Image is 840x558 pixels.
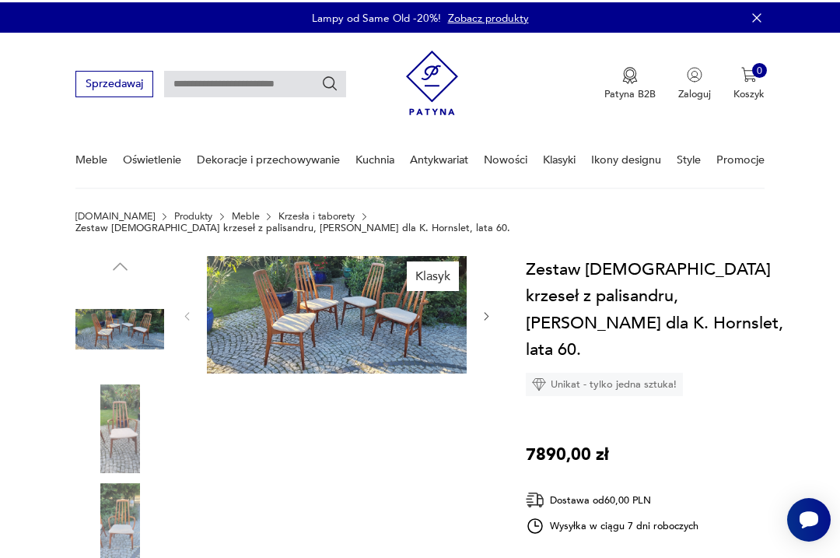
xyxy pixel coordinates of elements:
a: Meble [75,131,107,184]
div: Wysyłka w ciągu 7 dni roboczych [526,514,698,533]
a: Produkty [174,209,212,219]
img: Ikona diamentu [532,375,546,389]
a: Style [677,131,701,184]
img: Zdjęcie produktu Zestaw duńskich krzeseł z palisandru, Niels Koefoed dla K. Hornslet, lata 60. [75,283,164,371]
img: Zdjęcie produktu Zestaw duńskich krzeseł z palisandru, Niels Koefoed dla K. Hornslet, lata 60. [75,382,164,471]
a: Klasyki [543,131,576,184]
button: 0Koszyk [733,65,765,99]
p: 7890,00 zł [526,439,609,465]
a: Nowości [484,131,527,184]
a: Dekoracje i przechowywanie [197,131,340,184]
a: Meble [232,209,260,219]
div: 0 [752,61,768,76]
a: Ikona medaluPatyna B2B [604,65,656,99]
a: Zobacz produkty [448,9,529,23]
a: Kuchnia [355,131,394,184]
a: Antykwariat [410,131,468,184]
img: Zdjęcie produktu Zestaw duńskich krzeseł z palisandru, Niels Koefoed dla K. Hornslet, lata 60. [207,254,467,370]
img: Ikona dostawy [526,488,544,507]
a: Promocje [716,131,765,184]
a: Oświetlenie [123,131,181,184]
a: Krzesła i taborety [278,209,355,219]
img: Ikona medalu [622,65,638,82]
p: Koszyk [733,85,765,99]
a: Sprzedawaj [75,78,152,87]
iframe: Smartsupp widget button [787,496,831,539]
img: Patyna - sklep z meblami i dekoracjami vintage [406,43,458,118]
div: Dostawa od 60,00 PLN [526,488,698,507]
a: Ikony designu [591,131,661,184]
div: Unikat - tylko jedna sztuka! [526,370,683,394]
button: Zaloguj [678,65,711,99]
img: Ikona koszyka [741,65,757,80]
p: Patyna B2B [604,85,656,99]
button: Szukaj [321,73,338,90]
p: Lampy od Same Old -20%! [312,9,441,23]
p: Zestaw [DEMOGRAPHIC_DATA] krzeseł z palisandru, [PERSON_NAME] dla K. Hornslet, lata 60. [75,220,510,231]
h1: Zestaw [DEMOGRAPHIC_DATA] krzeseł z palisandru, [PERSON_NAME] dla K. Hornslet, lata 60. [526,254,801,360]
p: Zaloguj [678,85,711,99]
img: Ikonka użytkownika [687,65,702,80]
button: Sprzedawaj [75,68,152,94]
div: Klasyk [407,259,459,289]
button: Patyna B2B [604,65,656,99]
a: [DOMAIN_NAME] [75,209,155,219]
